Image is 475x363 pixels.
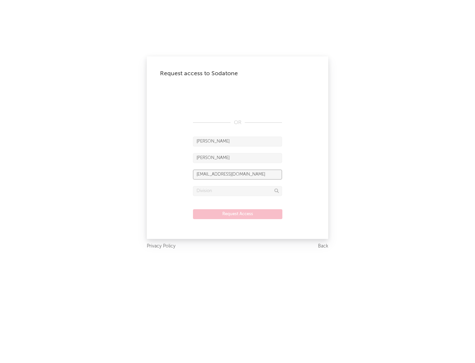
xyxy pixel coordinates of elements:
[193,119,282,127] div: OR
[193,209,282,219] button: Request Access
[193,186,282,196] input: Division
[147,242,175,250] a: Privacy Policy
[193,153,282,163] input: Last Name
[193,137,282,147] input: First Name
[318,242,328,250] a: Back
[193,170,282,180] input: Email
[160,70,315,78] div: Request access to Sodatone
